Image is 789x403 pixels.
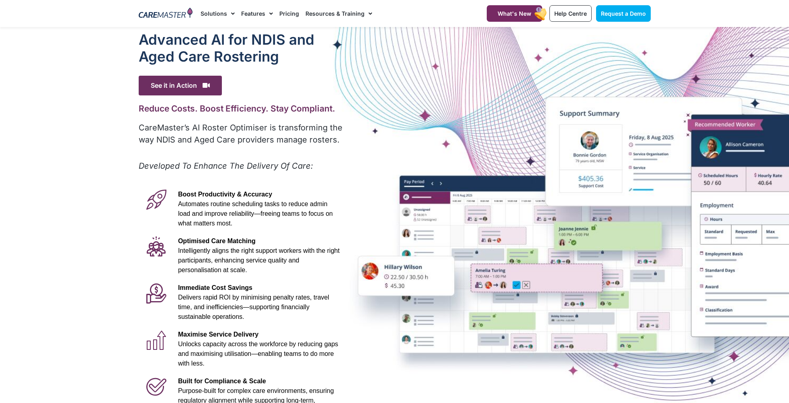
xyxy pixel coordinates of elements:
img: CareMaster Logo [139,8,193,20]
span: Intelligently aligns the right support workers with the right participants, enhancing service qua... [178,247,340,273]
span: Immediate Cost Savings [178,284,252,291]
a: Help Centre [549,5,592,22]
h2: Reduce Costs. Boost Efficiency. Stay Compliant. [139,103,344,114]
span: Help Centre [554,10,587,17]
em: Developed To Enhance The Delivery Of Care: [139,161,313,171]
span: Maximise Service Delivery [178,331,258,338]
a: What's New [487,5,542,22]
p: CareMaster’s AI Roster Optimiser is transforming the way NDIS and Aged Care providers manage rost... [139,122,344,146]
span: Optimised Care Matching [178,238,256,244]
span: Request a Demo [601,10,646,17]
span: Boost Productivity & Accuracy [178,191,272,198]
span: Automates routine scheduling tasks to reduce admin load and improve reliability—freeing teams to ... [178,200,333,227]
span: Built for Compliance & Scale [178,378,266,384]
span: Unlocks capacity across the workforce by reducing gaps and maximising utilisation—enabling teams ... [178,341,338,367]
span: What's New [498,10,531,17]
a: Request a Demo [596,5,651,22]
span: See it in Action [139,76,222,95]
h1: Advanced Al for NDIS and Aged Care Rostering [139,31,344,65]
span: Delivers rapid ROI by minimising penalty rates, travel time, and inefficiencies—supporting financ... [178,294,329,320]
